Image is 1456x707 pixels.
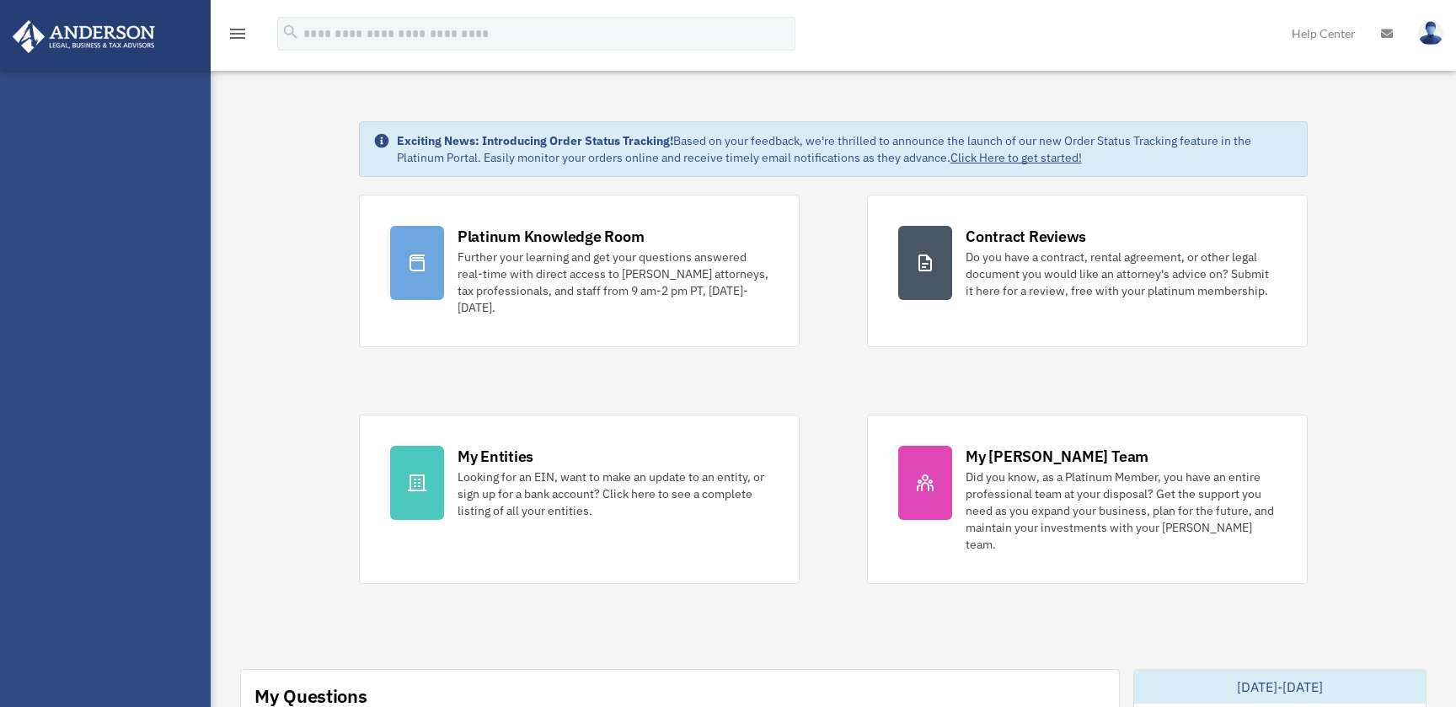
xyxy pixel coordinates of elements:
[281,23,300,41] i: search
[867,195,1308,347] a: Contract Reviews Do you have a contract, rental agreement, or other legal document you would like...
[397,133,673,148] strong: Exciting News: Introducing Order Status Tracking!
[458,446,533,467] div: My Entities
[966,469,1277,553] div: Did you know, as a Platinum Member, you have an entire professional team at your disposal? Get th...
[227,24,248,44] i: menu
[1418,21,1443,46] img: User Pic
[227,29,248,44] a: menu
[8,20,160,53] img: Anderson Advisors Platinum Portal
[359,195,800,347] a: Platinum Knowledge Room Further your learning and get your questions answered real-time with dire...
[966,446,1148,467] div: My [PERSON_NAME] Team
[458,249,768,316] div: Further your learning and get your questions answered real-time with direct access to [PERSON_NAM...
[867,415,1308,584] a: My [PERSON_NAME] Team Did you know, as a Platinum Member, you have an entire professional team at...
[397,132,1293,166] div: Based on your feedback, we're thrilled to announce the launch of our new Order Status Tracking fe...
[1134,670,1426,704] div: [DATE]-[DATE]
[458,226,645,247] div: Platinum Knowledge Room
[966,249,1277,299] div: Do you have a contract, rental agreement, or other legal document you would like an attorney's ad...
[966,226,1086,247] div: Contract Reviews
[950,150,1082,165] a: Click Here to get started!
[359,415,800,584] a: My Entities Looking for an EIN, want to make an update to an entity, or sign up for a bank accoun...
[458,469,768,519] div: Looking for an EIN, want to make an update to an entity, or sign up for a bank account? Click her...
